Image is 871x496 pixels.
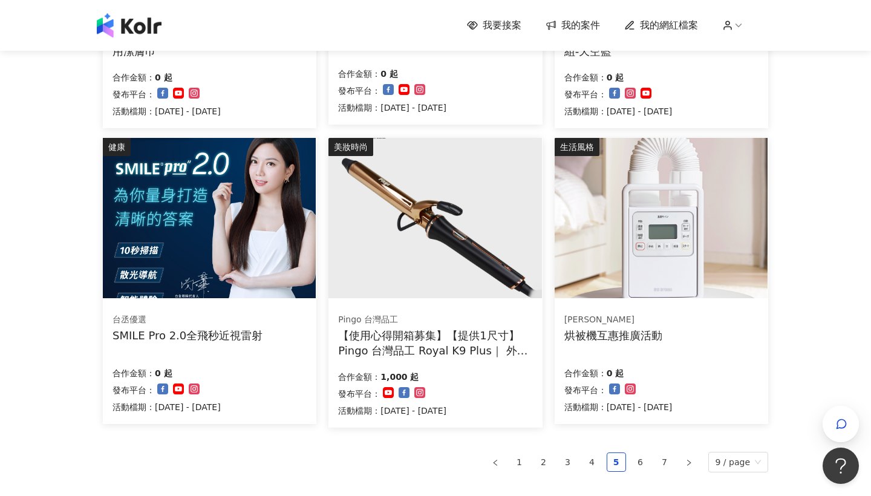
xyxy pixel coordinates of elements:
[679,452,699,472] button: right
[708,452,769,472] div: Page Size
[113,400,221,414] p: 活動檔期：[DATE] - [DATE]
[97,13,161,38] img: logo
[486,452,505,472] button: left
[564,400,673,414] p: 活動檔期：[DATE] - [DATE]
[486,452,505,472] li: Previous Page
[380,370,419,384] p: 1,000 起
[558,452,578,472] li: 3
[640,19,698,32] span: 我的網紅檔案
[679,452,699,472] li: Next Page
[823,448,859,484] iframe: Help Scout Beacon - Open
[583,453,601,471] a: 4
[546,19,600,32] a: 我的案件
[564,328,662,343] div: 烘被機互惠推廣活動
[113,104,221,119] p: 活動檔期：[DATE] - [DATE]
[607,70,624,85] p: 0 起
[328,138,541,298] img: Pingo 台灣品工 Royal K9 Plus｜ 外噴式負離子加長電棒-革命進化款
[338,314,532,326] div: Pingo 台灣品工
[555,138,599,156] div: 生活風格
[631,453,650,471] a: 6
[155,70,172,85] p: 0 起
[564,87,607,102] p: 發布平台：
[338,100,446,115] p: 活動檔期：[DATE] - [DATE]
[655,452,674,472] li: 7
[103,138,131,156] div: 健康
[155,366,172,380] p: 0 起
[103,138,316,298] img: SMILE Pro 2.0全飛秒近視雷射
[564,383,607,397] p: 發布平台：
[380,67,398,81] p: 0 起
[113,314,263,326] div: 台丞優選
[564,70,607,85] p: 合作金額：
[582,452,602,472] li: 4
[631,452,650,472] li: 6
[607,452,626,472] li: 5
[338,403,446,418] p: 活動檔期：[DATE] - [DATE]
[561,19,600,32] span: 我的案件
[492,459,499,466] span: left
[607,366,624,380] p: 0 起
[338,328,532,358] div: 【使用心得開箱募集】【提供1尺寸】 Pingo 台灣品工 Royal K9 Plus｜ 外噴式負離子加長電棒-革命進化款
[534,452,553,472] li: 2
[113,70,155,85] p: 合作金額：
[564,314,662,326] div: [PERSON_NAME]
[559,453,577,471] a: 3
[685,459,693,466] span: right
[113,328,263,343] div: SMILE Pro 2.0全飛秒近視雷射
[716,452,762,472] span: 9 / page
[535,453,553,471] a: 2
[338,387,380,401] p: 發布平台：
[113,87,155,102] p: 發布平台：
[467,19,521,32] a: 我要接案
[338,83,380,98] p: 發布平台：
[510,452,529,472] li: 1
[328,138,373,156] div: 美妝時尚
[113,383,155,397] p: 發布平台：
[113,366,155,380] p: 合作金額：
[483,19,521,32] span: 我要接案
[564,104,673,119] p: 活動檔期：[DATE] - [DATE]
[338,370,380,384] p: 合作金額：
[555,138,768,298] img: 強力烘被機 FK-H1
[511,453,529,471] a: 1
[564,366,607,380] p: 合作金額：
[607,453,625,471] a: 5
[624,19,698,32] a: 我的網紅檔案
[656,453,674,471] a: 7
[338,67,380,81] p: 合作金額：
